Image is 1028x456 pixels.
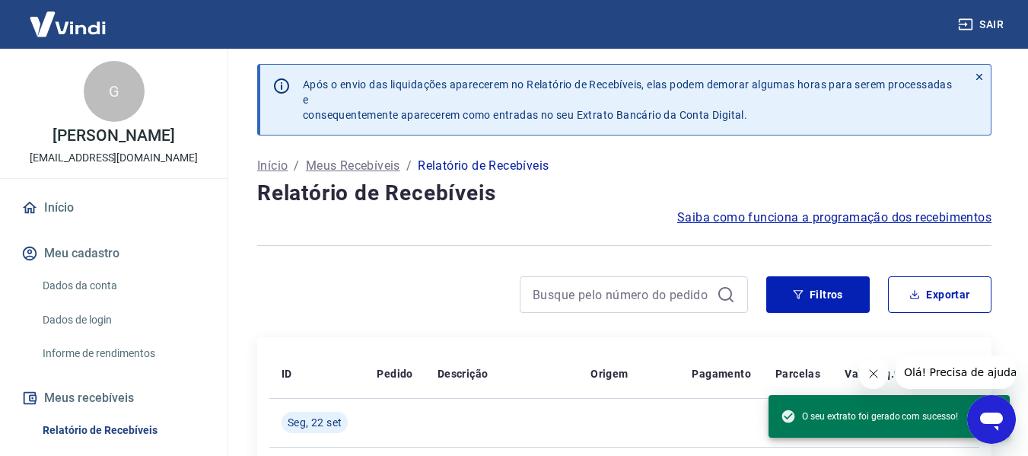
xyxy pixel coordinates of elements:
p: Relatório de Recebíveis [418,157,549,175]
a: Início [18,191,209,225]
a: Relatório de Recebíveis [37,415,209,446]
a: Informe de rendimentos [37,338,209,369]
a: Saiba como funciona a programação dos recebimentos [677,209,991,227]
p: Após o envio das liquidações aparecerem no Relatório de Recebíveis, elas podem demorar algumas ho... [303,77,956,123]
p: Pagamento [692,366,751,381]
p: / [406,157,412,175]
p: Pedido [377,366,412,381]
button: Sair [955,11,1010,39]
p: ID [282,366,292,381]
button: Filtros [766,276,870,313]
p: Origem [590,366,628,381]
span: Olá! Precisa de ajuda? [9,11,128,23]
button: Meus recebíveis [18,381,209,415]
p: [EMAIL_ADDRESS][DOMAIN_NAME] [30,150,198,166]
a: Dados de login [37,305,209,336]
a: Dados da conta [37,270,209,301]
img: Vindi [18,1,117,47]
button: Meu cadastro [18,237,209,270]
iframe: Botão para abrir a janela de mensagens [967,395,1016,444]
input: Busque pelo número do pedido [533,283,711,306]
p: / [294,157,299,175]
span: O seu extrato foi gerado com sucesso! [781,409,958,424]
button: Exportar [888,276,991,313]
span: Seg, 22 set [288,415,342,430]
a: Meus Recebíveis [306,157,400,175]
p: Valor Líq. [845,366,894,381]
p: Descrição [438,366,489,381]
a: Início [257,157,288,175]
iframe: Fechar mensagem [858,359,889,389]
p: [PERSON_NAME] [53,128,174,144]
iframe: Mensagem da empresa [895,356,1016,389]
div: G [84,61,145,122]
p: Parcelas [775,366,820,381]
h4: Relatório de Recebíveis [257,178,991,209]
